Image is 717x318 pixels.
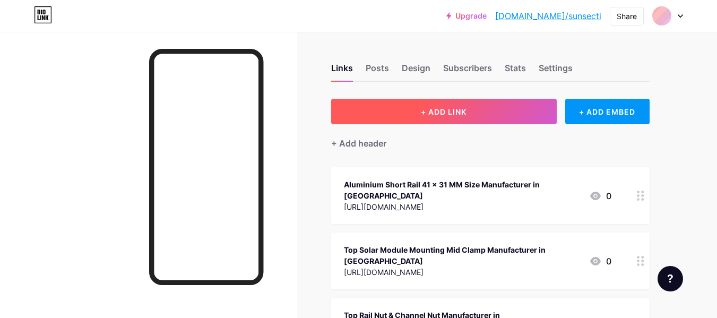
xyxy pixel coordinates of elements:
[446,12,487,20] a: Upgrade
[443,62,492,81] div: Subscribers
[344,201,581,212] div: [URL][DOMAIN_NAME]
[505,62,526,81] div: Stats
[344,244,581,267] div: Top Solar Module Mounting Mid Clamp Manufacturer in [GEOGRAPHIC_DATA]
[344,179,581,201] div: Aluminium Short Rail 41 x 31 MM Size Manufacturer in [GEOGRAPHIC_DATA]
[344,267,581,278] div: [URL][DOMAIN_NAME]
[589,255,611,268] div: 0
[589,190,611,202] div: 0
[402,62,430,81] div: Design
[331,99,557,124] button: + ADD LINK
[495,10,601,22] a: [DOMAIN_NAME]/sunsecti
[421,107,467,116] span: + ADD LINK
[366,62,389,81] div: Posts
[565,99,650,124] div: + ADD EMBED
[331,137,386,150] div: + Add header
[539,62,573,81] div: Settings
[331,62,353,81] div: Links
[617,11,637,22] div: Share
